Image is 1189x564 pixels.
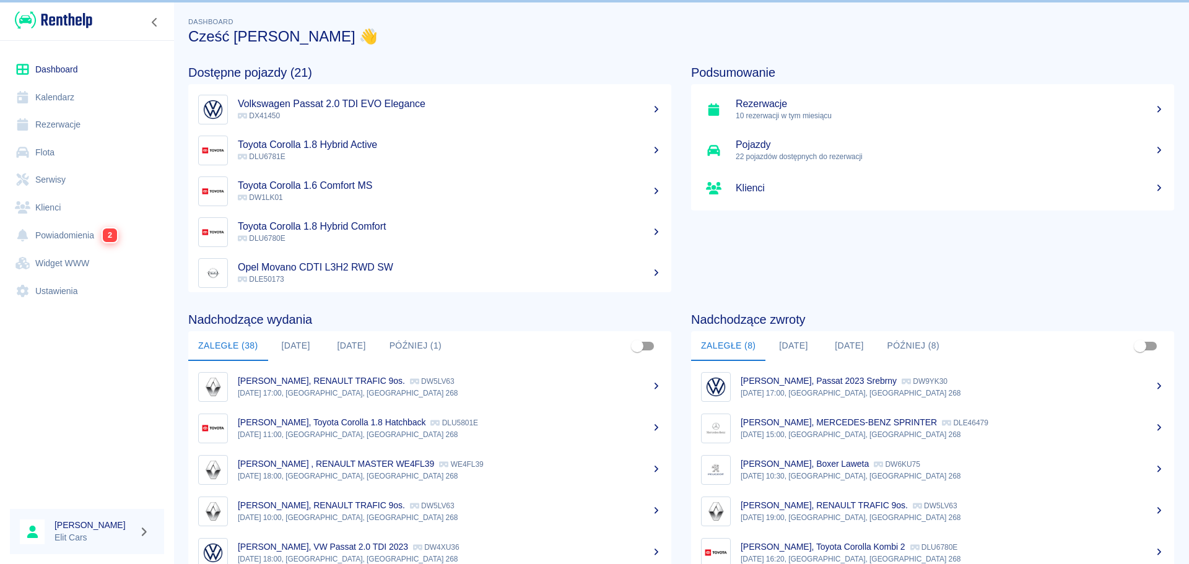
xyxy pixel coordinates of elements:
span: DW1LK01 [238,193,283,202]
h5: Toyota Corolla 1.8 Hybrid Comfort [238,220,661,233]
p: DLU5801E [430,419,478,427]
p: 22 pojazdów dostępnych do rezerwacji [736,151,1164,162]
p: [DATE] 10:30, [GEOGRAPHIC_DATA], [GEOGRAPHIC_DATA] 268 [741,471,1164,482]
p: DW4XU36 [413,543,459,552]
img: Image [201,139,225,162]
p: [DATE] 19:00, [GEOGRAPHIC_DATA], [GEOGRAPHIC_DATA] 268 [741,512,1164,523]
h4: Nadchodzące wydania [188,312,671,327]
a: Image[PERSON_NAME], Toyota Corolla 1.8 Hatchback DLU5801E[DATE] 11:00, [GEOGRAPHIC_DATA], [GEOGRA... [188,407,671,449]
span: DLU6781E [238,152,285,161]
p: DLE46479 [942,419,988,427]
span: 2 [103,228,117,242]
button: [DATE] [821,331,877,361]
a: Klienci [691,171,1174,206]
p: [PERSON_NAME], Toyota Corolla Kombi 2 [741,542,905,552]
img: Image [704,417,728,440]
p: [DATE] 15:00, [GEOGRAPHIC_DATA], [GEOGRAPHIC_DATA] 268 [741,429,1164,440]
p: DW6KU75 [874,460,920,469]
a: ImageVolkswagen Passat 2.0 TDI EVO Elegance DX41450 [188,89,671,130]
p: DW5LV63 [410,377,455,386]
a: ImageToyota Corolla 1.8 Hybrid Comfort DLU6780E [188,212,671,253]
span: DX41450 [238,111,280,120]
a: Pojazdy22 pojazdów dostępnych do rezerwacji [691,130,1174,171]
h5: Pojazdy [736,139,1164,151]
p: [DATE] 17:00, [GEOGRAPHIC_DATA], [GEOGRAPHIC_DATA] 268 [741,388,1164,399]
img: Image [201,375,225,399]
a: Klienci [10,194,164,222]
p: [PERSON_NAME], RENAULT TRAFIC 9os. [741,500,908,510]
p: [DATE] 10:00, [GEOGRAPHIC_DATA], [GEOGRAPHIC_DATA] 268 [238,512,661,523]
p: [PERSON_NAME], Boxer Laweta [741,459,869,469]
a: ImageToyota Corolla 1.8 Hybrid Active DLU6781E [188,130,671,171]
a: Image[PERSON_NAME], MERCEDES-BENZ SPRINTER DLE46479[DATE] 15:00, [GEOGRAPHIC_DATA], [GEOGRAPHIC_D... [691,407,1174,449]
a: Image[PERSON_NAME], Boxer Laweta DW6KU75[DATE] 10:30, [GEOGRAPHIC_DATA], [GEOGRAPHIC_DATA] 268 [691,449,1174,490]
h4: Podsumowanie [691,65,1174,80]
img: Image [201,500,225,523]
a: ImageOpel Movano CDTI L3H2 RWD SW DLE50173 [188,253,671,293]
img: Image [201,220,225,244]
p: [PERSON_NAME], MERCEDES-BENZ SPRINTER [741,417,937,427]
button: Później (8) [877,331,949,361]
a: Powiadomienia2 [10,221,164,249]
p: 10 rezerwacji w tym miesiącu [736,110,1164,121]
a: Flota [10,139,164,167]
a: Dashboard [10,56,164,84]
button: [DATE] [765,331,821,361]
h5: Klienci [736,182,1164,194]
p: [DATE] 18:00, [GEOGRAPHIC_DATA], [GEOGRAPHIC_DATA] 268 [238,471,661,482]
a: Renthelp logo [10,10,92,30]
h4: Dostępne pojazdy (21) [188,65,671,80]
img: Renthelp logo [15,10,92,30]
img: Image [201,180,225,203]
img: Image [704,375,728,399]
h3: Cześć [PERSON_NAME] 👋 [188,28,1174,45]
p: [PERSON_NAME], RENAULT TRAFIC 9os. [238,376,405,386]
h5: Rezerwacje [736,98,1164,110]
h5: Opel Movano CDTI L3H2 RWD SW [238,261,661,274]
img: Image [704,500,728,523]
a: ImageToyota Corolla 1.6 Comfort MS DW1LK01 [188,171,671,212]
img: Image [201,261,225,285]
p: [PERSON_NAME], RENAULT TRAFIC 9os. [238,500,405,510]
span: Pokaż przypisane tylko do mnie [1128,334,1152,358]
span: DLE50173 [238,275,284,284]
p: DW5LV63 [913,501,957,510]
button: Później (1) [380,331,452,361]
a: Image[PERSON_NAME], RENAULT TRAFIC 9os. DW5LV63[DATE] 19:00, [GEOGRAPHIC_DATA], [GEOGRAPHIC_DATA]... [691,490,1174,532]
h5: Toyota Corolla 1.6 Comfort MS [238,180,661,192]
span: DLU6780E [238,234,285,243]
a: Image[PERSON_NAME], RENAULT TRAFIC 9os. DW5LV63[DATE] 10:00, [GEOGRAPHIC_DATA], [GEOGRAPHIC_DATA]... [188,490,671,532]
button: [DATE] [268,331,324,361]
p: [PERSON_NAME], Toyota Corolla 1.8 Hatchback [238,417,425,427]
a: Serwisy [10,166,164,194]
button: Zaległe (38) [188,331,268,361]
button: [DATE] [324,331,380,361]
span: Pokaż przypisane tylko do mnie [625,334,649,358]
img: Image [704,458,728,482]
a: Rezerwacje10 rezerwacji w tym miesiącu [691,89,1174,130]
p: Elit Cars [54,531,134,544]
h5: Toyota Corolla 1.8 Hybrid Active [238,139,661,151]
p: [DATE] 17:00, [GEOGRAPHIC_DATA], [GEOGRAPHIC_DATA] 268 [238,388,661,399]
a: Image[PERSON_NAME], Passat 2023 Srebrny DW9YK30[DATE] 17:00, [GEOGRAPHIC_DATA], [GEOGRAPHIC_DATA]... [691,366,1174,407]
p: [DATE] 11:00, [GEOGRAPHIC_DATA], [GEOGRAPHIC_DATA] 268 [238,429,661,440]
a: Widget WWW [10,249,164,277]
p: [PERSON_NAME] , RENAULT MASTER WE4FL39 [238,459,434,469]
h6: [PERSON_NAME] [54,519,134,531]
p: DW9YK30 [902,377,947,386]
h4: Nadchodzące zwroty [691,312,1174,327]
h5: Volkswagen Passat 2.0 TDI EVO Elegance [238,98,661,110]
p: WE4FL39 [439,460,483,469]
a: Kalendarz [10,84,164,111]
p: [PERSON_NAME], Passat 2023 Srebrny [741,376,897,386]
button: Zwiń nawigację [146,14,164,30]
p: [PERSON_NAME], VW Passat 2.0 TDI 2023 [238,542,408,552]
img: Image [201,458,225,482]
p: DLU6780E [910,543,958,552]
button: Zaległe (8) [691,331,765,361]
a: Ustawienia [10,277,164,305]
a: Rezerwacje [10,111,164,139]
span: Dashboard [188,18,233,25]
img: Image [201,417,225,440]
p: DW5LV63 [410,501,455,510]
